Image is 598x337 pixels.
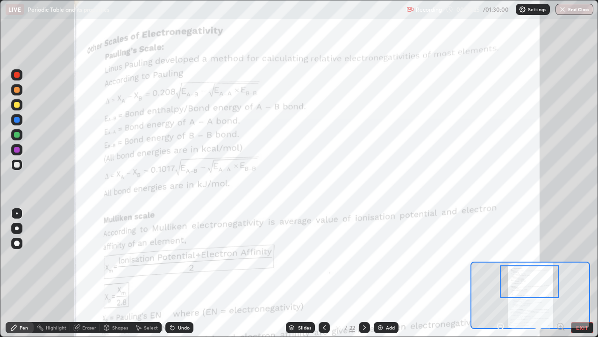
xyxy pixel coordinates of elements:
div: Slides [298,325,311,330]
button: EXIT [571,322,593,333]
button: End Class [555,4,593,15]
img: end-class-cross [559,6,566,13]
div: Eraser [82,325,96,330]
p: Periodic Table and its properties [28,6,109,13]
img: recording.375f2c34.svg [406,6,414,13]
div: Highlight [46,325,66,330]
img: class-settings-icons [519,6,526,13]
div: Add [386,325,395,330]
p: LIVE [8,6,21,13]
div: Pen [20,325,28,330]
img: add-slide-button [377,324,384,331]
div: Shapes [112,325,128,330]
div: Undo [178,325,190,330]
div: Select [144,325,158,330]
p: Settings [528,7,546,12]
div: 22 [349,323,355,332]
p: Recording [416,6,442,13]
div: / [345,325,348,330]
div: 16 [334,325,343,330]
